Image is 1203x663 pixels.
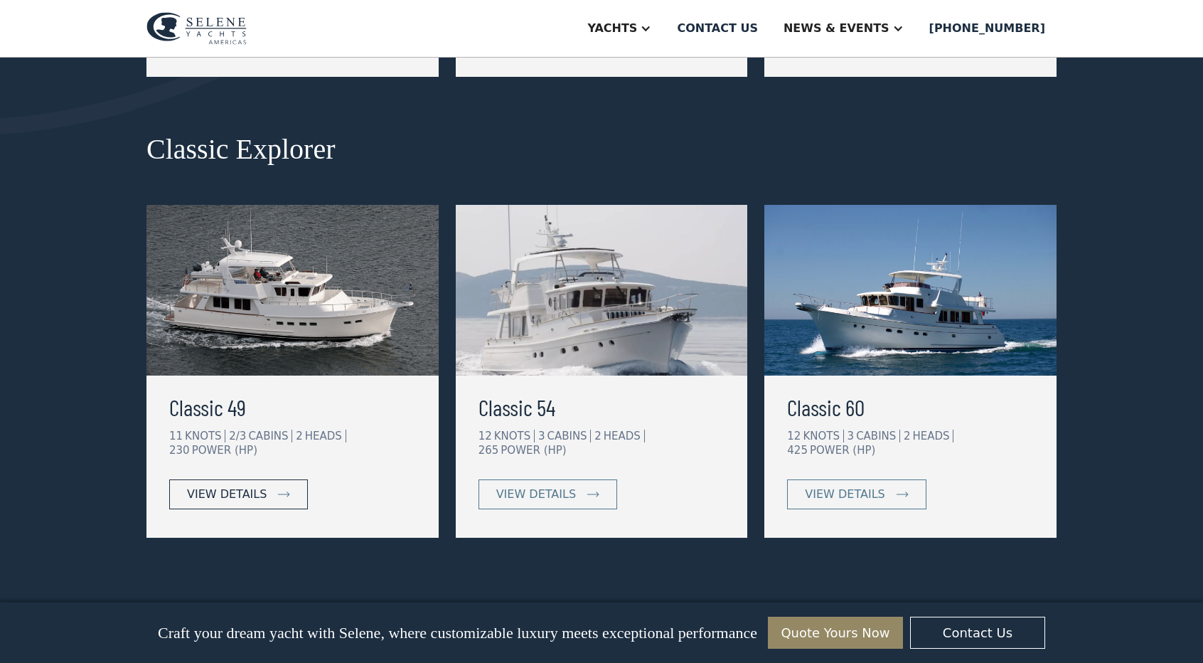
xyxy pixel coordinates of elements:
[169,390,416,424] a: Classic 49
[848,430,855,442] div: 3
[910,617,1045,649] a: Contact Us
[803,430,843,442] div: KNOTS
[494,430,535,442] div: KNOTS
[158,624,757,642] p: Craft your dream yacht with Selene, where customizable luxury meets exceptional performance
[897,492,909,497] img: icon
[146,12,247,45] img: logo
[787,479,926,509] a: view details
[787,430,801,442] div: 12
[929,20,1045,37] div: [PHONE_NUMBER]
[904,430,911,442] div: 2
[229,430,246,442] div: 2/3
[146,134,1057,165] h2: Classic Explorer
[169,479,308,509] a: view details
[547,430,591,442] div: CABINS
[587,20,637,37] div: Yachts
[587,492,599,497] img: icon
[784,20,889,37] div: News & EVENTS
[478,430,492,442] div: 12
[496,486,576,503] div: view details
[185,430,225,442] div: KNOTS
[501,444,566,457] div: POWER (HP)
[912,430,953,442] div: HEADS
[604,430,645,442] div: HEADS
[787,444,808,457] div: 425
[768,617,903,649] a: Quote Yours Now
[805,486,884,503] div: view details
[594,430,601,442] div: 2
[305,430,346,442] div: HEADS
[478,390,725,424] a: Classic 54
[810,444,875,457] div: POWER (HP)
[478,479,617,509] a: view details
[478,444,499,457] div: 265
[187,486,267,503] div: view details
[169,444,190,457] div: 230
[192,444,257,457] div: POWER (HP)
[169,430,183,442] div: 11
[278,492,290,497] img: icon
[787,390,1034,424] a: Classic 60
[248,430,292,442] div: CABINS
[677,20,758,37] div: Contact us
[856,430,900,442] div: CABINS
[538,430,545,442] div: 3
[296,430,303,442] div: 2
